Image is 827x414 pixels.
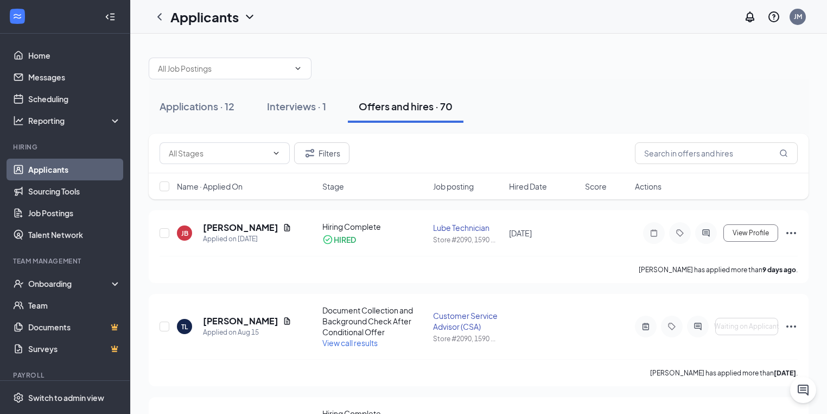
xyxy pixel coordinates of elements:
b: [DATE] [774,369,796,377]
div: Document Collection and Background Check After Conditional Offer [322,305,427,337]
a: Messages [28,66,121,88]
div: Applied on [DATE] [203,234,291,244]
svg: CheckmarkCircle [322,234,333,245]
svg: Document [283,223,291,232]
svg: Settings [13,392,24,403]
a: DocumentsCrown [28,316,121,338]
div: Team Management [13,256,119,266]
span: Actions [635,181,661,192]
p: [PERSON_NAME] has applied more than . [650,368,798,378]
div: Interviews · 1 [267,99,326,113]
div: Customer Service Advisor (CSA) [433,310,502,332]
a: Home [28,45,121,66]
div: JM [794,12,802,21]
h5: [PERSON_NAME] [203,315,278,327]
svg: Collapse [105,11,116,22]
span: Job posting [433,181,474,192]
svg: Document [283,317,291,325]
svg: ChevronDown [243,10,256,23]
div: Onboarding [28,278,112,289]
input: Search in offers and hires [635,142,798,164]
h1: Applicants [170,8,239,26]
svg: Analysis [13,115,24,126]
div: Switch to admin view [28,392,104,403]
div: Applied on Aug 15 [203,327,291,338]
div: Store #2090, 1590 ... [433,334,502,343]
span: Name · Applied On [177,181,243,192]
svg: ActiveChat [691,322,704,331]
a: Talent Network [28,224,121,246]
button: Filter Filters [294,142,349,164]
svg: Tag [665,322,678,331]
div: JB [181,229,188,238]
h5: [PERSON_NAME] [203,222,278,234]
a: Scheduling [28,88,121,110]
svg: Ellipses [785,227,798,240]
span: Score [585,181,607,192]
div: HIRED [334,234,356,245]
span: [DATE] [509,228,532,238]
a: Team [28,294,121,316]
svg: Filter [303,147,316,160]
span: View call results [322,338,378,348]
svg: MagnifyingGlass [779,149,788,158]
input: All Job Postings [158,62,289,74]
svg: ChevronDown [272,149,281,158]
div: Reporting [28,115,122,126]
div: Store #2090, 1590 ... [433,235,502,244]
p: [PERSON_NAME] has applied more than . [639,265,798,274]
svg: UserCheck [13,278,24,289]
svg: Ellipses [785,320,798,333]
span: Stage [322,181,344,192]
div: Applications · 12 [160,99,234,113]
button: Waiting on Applicant [715,318,778,335]
div: Payroll [13,371,119,380]
svg: QuestionInfo [767,10,780,23]
div: Hiring [13,142,119,152]
a: SurveysCrown [28,338,121,360]
svg: Note [647,229,660,237]
a: Applicants [28,159,121,180]
button: View Profile [723,224,778,242]
svg: Tag [673,229,686,237]
b: 9 days ago [762,266,796,274]
span: View Profile [733,229,769,237]
div: Hiring Complete [322,221,427,232]
input: All Stages [169,147,268,159]
svg: ChevronLeft [153,10,166,23]
svg: Notifications [743,10,756,23]
svg: ChevronDown [294,64,302,73]
svg: ActiveChat [699,229,713,237]
svg: ActiveNote [639,322,652,331]
svg: WorkstreamLogo [12,11,23,22]
a: Job Postings [28,202,121,224]
div: TL [181,322,188,331]
div: Offers and hires · 70 [359,99,453,113]
span: Waiting on Applicant [714,323,779,330]
span: Hired Date [509,181,547,192]
div: Lube Technician [433,222,502,233]
iframe: Intercom live chat [790,377,816,403]
a: Sourcing Tools [28,180,121,202]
